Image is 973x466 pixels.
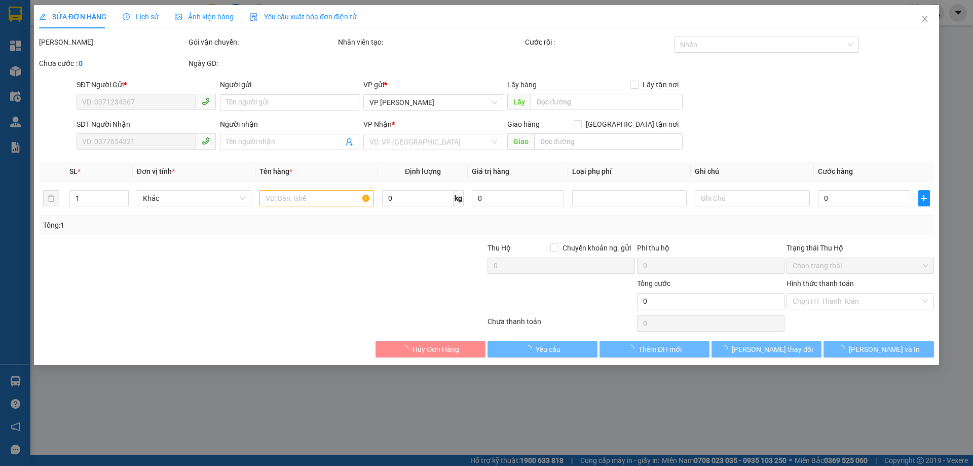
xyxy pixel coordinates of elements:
div: Chưa thanh toán [486,316,636,334]
span: clock-circle [123,13,130,20]
span: Chuyển khoản ng. gửi [558,242,635,254]
span: [PERSON_NAME] và In [849,344,920,355]
span: loading [838,345,849,352]
span: Tên hàng [259,167,292,175]
th: Ghi chú [691,162,814,182]
span: Lịch sử [123,13,159,21]
span: kg [454,190,464,206]
span: Định lượng [405,167,441,175]
span: Lấy [507,94,531,110]
div: Cước rồi : [525,37,672,48]
span: VP Cương Gián [370,95,497,110]
button: plus [918,190,929,206]
span: loading [525,345,536,352]
div: Trạng thái Thu Hộ [787,242,934,254]
input: VD: Bàn, Ghế [259,190,374,206]
img: icon [250,13,258,21]
span: Thêm ĐH mới [639,344,682,355]
input: Dọc đường [534,133,683,150]
span: Khác [143,191,245,206]
button: Yêu cầu [488,341,597,357]
div: SĐT Người Nhận [77,119,216,130]
button: delete [43,190,59,206]
span: [PERSON_NAME] thay đổi [732,344,813,355]
span: Chọn trạng thái [793,258,928,273]
span: Yêu cầu [536,344,560,355]
span: [GEOGRAPHIC_DATA] tận nơi [582,119,683,130]
button: Hủy Đơn Hàng [376,341,485,357]
div: Người gửi [220,79,359,90]
span: Lấy tận nơi [639,79,683,90]
div: Phí thu hộ [637,242,784,258]
span: loading [627,345,639,352]
span: user-add [346,138,354,146]
span: phone [202,97,210,105]
div: Gói vận chuyển: [189,37,336,48]
span: Giao [507,133,534,150]
button: Close [911,5,939,33]
div: Người nhận [220,119,359,130]
b: 0 [79,59,83,67]
div: [PERSON_NAME]: [39,37,186,48]
span: close [921,15,929,23]
span: Hủy Đơn Hàng [413,344,459,355]
span: Lấy hàng [507,81,537,89]
input: Dọc đường [531,94,683,110]
span: phone [202,137,210,145]
span: Cước hàng [818,167,853,175]
span: Giao hàng [507,120,540,128]
span: loading [401,345,413,352]
div: Ngày GD: [189,58,336,69]
input: Ghi Chú [695,190,810,206]
span: picture [175,13,182,20]
span: Yêu cầu xuất hóa đơn điện tử [250,13,357,21]
span: Đơn vị tính [137,167,175,175]
div: Nhân viên tạo: [338,37,523,48]
span: SỬA ĐƠN HÀNG [39,13,106,21]
div: Chưa cước : [39,58,186,69]
span: SL [70,167,78,175]
div: Tổng: 1 [43,220,376,231]
label: Hình thức thanh toán [787,279,854,288]
span: Thu Hộ [488,244,511,252]
button: [PERSON_NAME] thay đổi [712,341,821,357]
span: Ảnh kiện hàng [175,13,234,21]
span: Giá trị hàng [472,167,509,175]
span: VP Nhận [364,120,392,128]
span: plus [919,194,929,202]
span: loading [721,345,732,352]
div: VP gửi [364,79,503,90]
div: SĐT Người Gửi [77,79,216,90]
button: [PERSON_NAME] và In [824,341,934,357]
span: Tổng cước [637,279,670,288]
button: Thêm ĐH mới [600,341,709,357]
th: Loại phụ phí [568,162,691,182]
span: edit [39,13,46,20]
